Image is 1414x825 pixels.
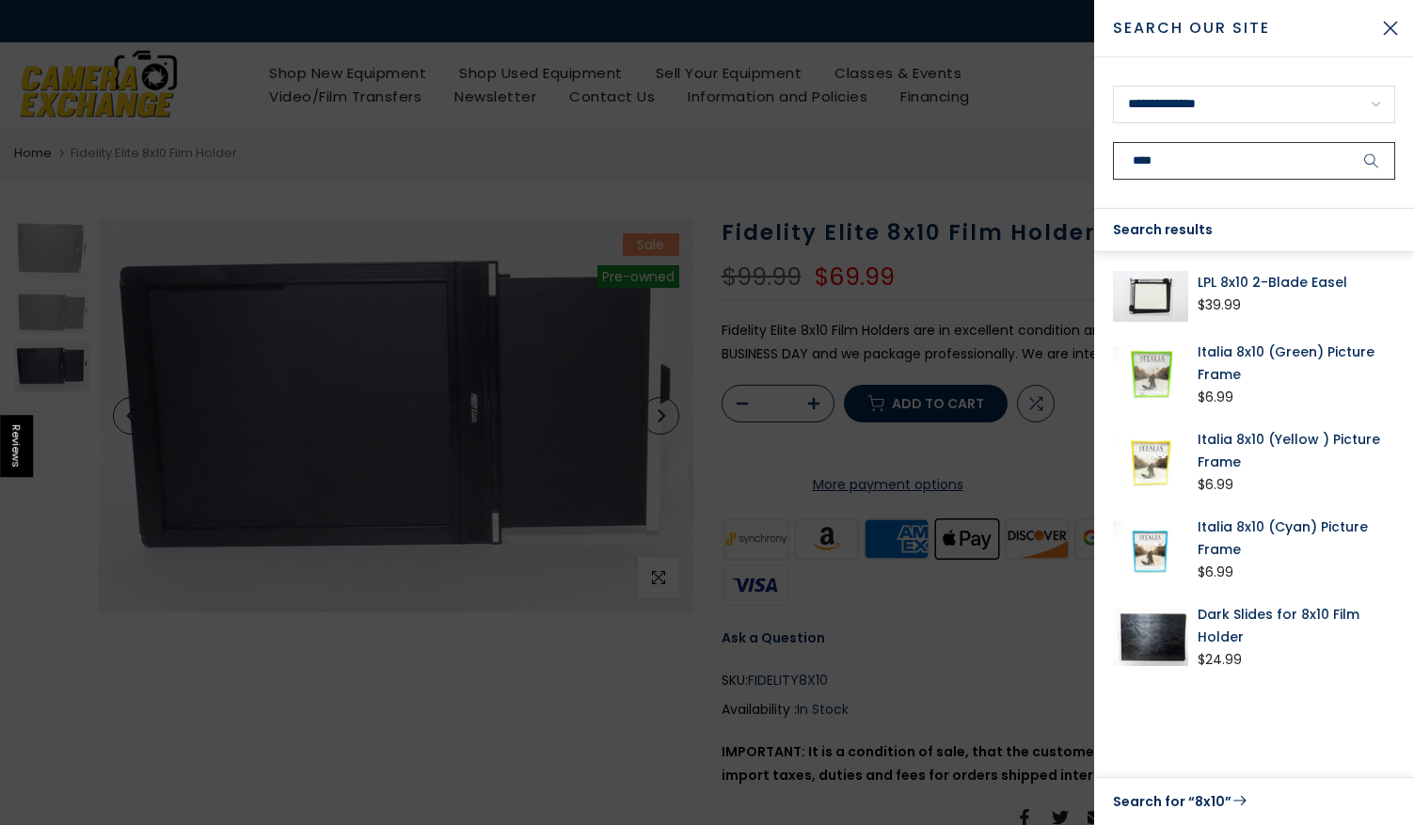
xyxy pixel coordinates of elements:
a: Italia 8x10 (Green) Picture Frame [1198,341,1395,386]
a: Italia 8x10 (Yellow ) Picture Frame [1198,428,1395,473]
div: Search results [1094,209,1414,252]
img: Italia 8x10 Cyan Frame Frames Italia ITA80914 [1113,516,1188,584]
div: $39.99 [1198,294,1241,317]
div: $6.99 [1198,386,1233,409]
img: Italia 8x10 Green Frame Frames Italia ITA80915 [1113,341,1188,409]
div: $6.99 [1198,561,1233,584]
button: Close Search [1367,5,1414,52]
a: Italia 8x10 (Cyan) Picture Frame [1198,516,1395,561]
span: Search Our Site [1113,17,1367,40]
a: LPL 8x10 2-Blade Easel [1198,271,1395,294]
a: Search for “8x10” [1113,789,1395,814]
img: Dark Slides for 8x10 Film Holders Large Format Equipment - Film Holders Kodak DS810 [1113,603,1188,672]
div: $6.99 [1198,473,1233,497]
img: LPL 8x10 2-Blade Easel Darkroom Supplies - Misc. Darkroom Supplies LPL 8904225 [1113,271,1188,321]
a: Dark Slides for 8x10 Film Holder [1198,603,1395,648]
img: Italia 8x10 Yellow Frame Frames Italia ITA80676 [1113,428,1188,497]
div: $24.99 [1198,648,1242,672]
